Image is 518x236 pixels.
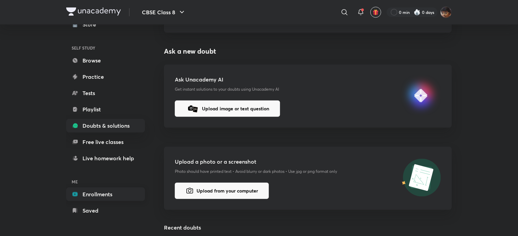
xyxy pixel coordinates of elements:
[186,102,199,115] img: camera-icon
[82,20,100,29] div: Store
[66,135,145,149] a: Free live classes
[66,70,145,84] a: Practice
[440,6,452,18] img: Aayush Kumar
[66,86,145,100] a: Tests
[175,183,269,199] button: Upload from your computer
[401,158,441,198] img: upload-icon
[66,42,145,54] h6: SELF STUDY
[66,54,145,67] a: Browse
[175,158,441,166] h5: Upload a photo or a screenshot
[186,187,194,195] img: camera-icon
[175,101,280,117] button: Upload image or text question
[373,9,379,15] img: avatar
[414,9,421,16] img: streak
[66,204,145,217] a: Saved
[66,18,145,31] a: Store
[66,187,145,201] a: Enrollments
[66,7,121,17] a: Company Logo
[370,7,381,18] button: avatar
[164,46,452,56] h4: Ask a new doubt
[66,7,121,16] img: Company Logo
[66,103,145,116] a: Playlist
[175,168,441,175] p: Photo should have printed text • Avoid blurry or dark photos • Use jpg or png format only
[164,223,201,232] h5: Recent doubts
[175,75,441,84] h5: Ask Unacademy AI
[66,151,145,165] a: Live homework help
[66,176,145,187] h6: ME
[401,75,441,115] img: upload-icon
[138,5,190,19] button: CBSE Class 8
[175,86,441,92] p: Get instant solutions to your doubts using Unacademy AI
[66,119,145,132] a: Doubts & solutions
